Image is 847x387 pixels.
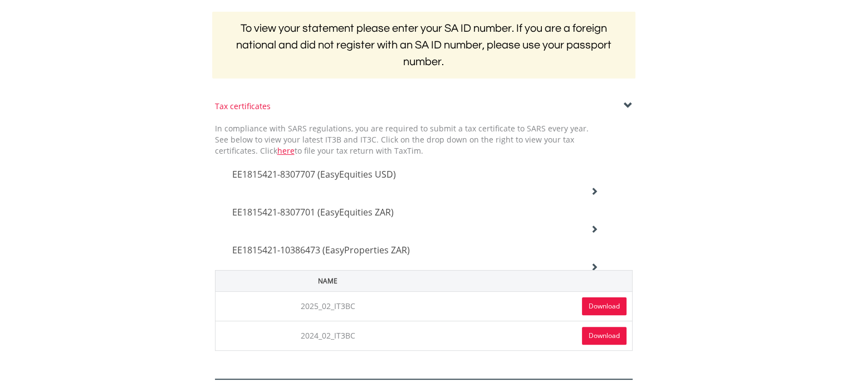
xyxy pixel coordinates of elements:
[277,145,295,156] a: here
[232,244,410,256] span: EE1815421-10386473 (EasyProperties ZAR)
[215,291,440,321] td: 2025_02_IT3BC
[582,297,626,315] a: Download
[232,168,396,180] span: EE1815421-8307707 (EasyEquities USD)
[215,123,589,156] span: In compliance with SARS regulations, you are required to submit a tax certificate to SARS every y...
[260,145,423,156] span: Click to file your tax return with TaxTim.
[212,12,635,79] h2: To view your statement please enter your SA ID number. If you are a foreign national and did not ...
[215,321,440,350] td: 2024_02_IT3BC
[215,270,440,291] th: Name
[582,327,626,345] a: Download
[232,206,394,218] span: EE1815421-8307701 (EasyEquities ZAR)
[215,101,633,112] div: Tax certificates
